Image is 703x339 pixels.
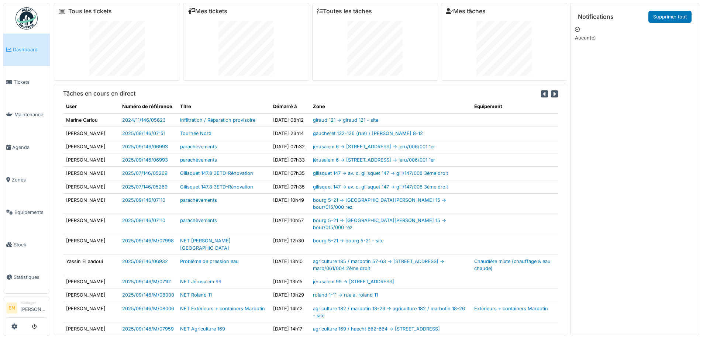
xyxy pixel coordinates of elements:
td: [DATE] 07h32 [270,140,310,153]
td: [DATE] 23h14 [270,127,310,140]
th: Équipement [471,100,558,113]
span: Stock [14,241,47,248]
a: agriculture 185 / marbotin 57-63 -> [STREET_ADDRESS] -> marb/061/004 2ème droit [313,259,444,271]
a: 2025/09/146/07151 [122,131,165,136]
span: Statistiques [14,274,47,281]
td: Yassin El aadoui [63,255,119,275]
a: NET Roland 11 [180,292,212,298]
td: [DATE] 08h12 [270,113,310,127]
a: 2024/11/146/05623 [122,117,166,123]
a: 2025/09/146/06993 [122,157,168,163]
a: gilisquet 147 -> av. c. gilisquet 147 -> gili/147/008 3ème droit [313,184,448,190]
a: bourg 5-21 -> [GEOGRAPHIC_DATA][PERSON_NAME] 15 -> bour/015/000 rez [313,197,446,210]
a: bourg 5-21 -> bourg 5-21 - site [313,238,383,243]
a: Maintenance [3,98,50,131]
a: parachèvements [180,197,217,203]
a: agriculture 169 / haecht 662-664 -> [STREET_ADDRESS] [313,326,440,332]
a: agriculture 182 / marbotin 18-26 -> agriculture 182 / marbotin 18-26 - site [313,306,465,318]
a: 2025/09/146/06932 [122,259,168,264]
a: NET [PERSON_NAME][GEOGRAPHIC_DATA] [180,238,231,250]
span: Équipements [14,209,47,216]
a: 2025/09/146/M/08006 [122,306,174,311]
a: Tous les tickets [68,8,112,15]
a: jérusalem 6 -> [STREET_ADDRESS] -> jeru/006/001 1er [313,157,435,163]
li: [PERSON_NAME] [20,300,47,316]
td: [DATE] 14h12 [270,302,310,322]
a: Chaudière mixte (chauffage & eau chaude) [474,259,551,271]
td: [PERSON_NAME] [63,180,119,193]
a: Extérieurs + containers Marbotin [474,306,548,311]
a: gaucheret 132-136 (rue) / [PERSON_NAME] 8-12 [313,131,423,136]
a: Équipements [3,196,50,228]
a: gilisquet 147 -> av. c. gilisquet 147 -> gili/147/008 3ème droit [313,170,448,176]
th: Zone [310,100,471,113]
td: [PERSON_NAME] [63,302,119,322]
a: Toutes les tâches [317,8,372,15]
th: Numéro de référence [119,100,177,113]
a: 2025/07/146/05269 [122,184,168,190]
a: Mes tâches [446,8,486,15]
a: Problème de pression eau [180,259,239,264]
th: Démarré à [270,100,310,113]
a: Supprimer tout [648,11,692,23]
td: [DATE] 07h35 [270,180,310,193]
a: Tournée Nord [180,131,211,136]
a: parachèvements [180,157,217,163]
td: [DATE] 13h10 [270,255,310,275]
div: Manager [20,300,47,305]
a: 2025/07/146/05269 [122,170,168,176]
span: Tickets [14,79,47,86]
th: Titre [177,100,270,113]
td: [DATE] 10h49 [270,193,310,214]
a: EN Manager[PERSON_NAME] [6,300,47,318]
td: [PERSON_NAME] [63,234,119,255]
td: [PERSON_NAME] [63,167,119,180]
a: 2025/09/146/07110 [122,197,165,203]
a: jérusalem 6 -> [STREET_ADDRESS] -> jeru/006/001 1er [313,144,435,149]
a: Statistiques [3,261,50,293]
a: Infiltration / Réparation provisoire [180,117,255,123]
a: giraud 121 -> giraud 121 - site [313,117,378,123]
a: 2025/09/146/M/08000 [122,292,174,298]
td: [DATE] 10h57 [270,214,310,234]
td: [PERSON_NAME] [63,288,119,302]
a: Gilisquet 147.8 3ETD-Rénovation [180,184,253,190]
td: [PERSON_NAME] [63,193,119,214]
td: [PERSON_NAME] [63,214,119,234]
a: Mes tickets [188,8,227,15]
a: Agenda [3,131,50,163]
a: Stock [3,228,50,261]
a: Dashboard [3,34,50,66]
td: [PERSON_NAME] [63,127,119,140]
a: parachèvements [180,144,217,149]
li: EN [6,302,17,314]
h6: Tâches en cours en direct [63,90,135,97]
a: Gilisquet 147.8 3ETD-Rénovation [180,170,253,176]
a: jérusalem 99 -> [STREET_ADDRESS] [313,279,394,284]
a: roland 1-11 -> rue a. roland 11 [313,292,378,298]
h6: Notifications [578,13,614,20]
span: Dashboard [13,46,47,53]
img: Badge_color-CXgf-gQk.svg [15,7,38,30]
a: NET Jérusalem 99 [180,279,221,284]
a: bourg 5-21 -> [GEOGRAPHIC_DATA][PERSON_NAME] 15 -> bour/015/000 rez [313,218,446,230]
a: 2025/09/146/M/07998 [122,238,174,243]
a: parachèvements [180,218,217,223]
span: Zones [12,176,47,183]
a: 2025/09/146/M/07101 [122,279,172,284]
a: NET Extérieurs + containers Marbotin [180,306,265,311]
p: Aucun(e) [575,34,695,41]
a: 2025/09/146/07110 [122,218,165,223]
td: [PERSON_NAME] [63,275,119,288]
td: [DATE] 12h30 [270,234,310,255]
a: 2025/09/146/06993 [122,144,168,149]
td: [DATE] 14h17 [270,322,310,335]
td: Marine Cariou [63,113,119,127]
td: [PERSON_NAME] [63,322,119,335]
td: [DATE] 13h29 [270,288,310,302]
td: [DATE] 07h33 [270,153,310,167]
a: 2025/09/146/M/07959 [122,326,174,332]
td: [PERSON_NAME] [63,140,119,153]
span: Agenda [12,144,47,151]
a: Tickets [3,66,50,98]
